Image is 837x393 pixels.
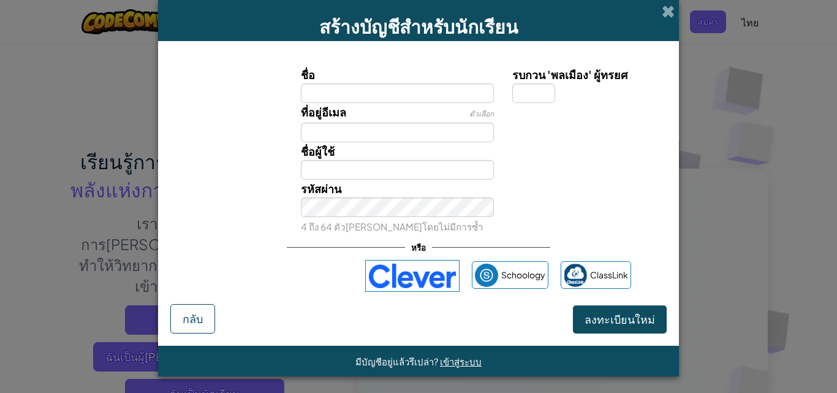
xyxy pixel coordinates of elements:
[475,264,498,287] img: schoology.png
[512,67,627,82] span: รบกวน 'พลเมือง' ผู้ทรยศ
[590,266,628,284] span: ClassLink
[355,356,440,367] span: มีบัญชีอยู่แล้วรึเปล่า?
[365,260,460,292] img: clever-logo-blue.png
[564,264,587,287] img: classlink-logo-small.png
[301,105,346,119] span: ที่อยู่อีเมล
[301,67,315,82] span: ชื่อ
[183,311,203,326] span: กลับ
[301,181,341,196] span: รหัสผ่าน
[585,312,655,326] span: ลงทะเบียนใหม่
[440,356,482,367] a: เข้าสู่ระบบ
[501,266,545,284] span: Schoology
[170,304,215,334] button: กลับ
[405,238,432,256] span: หรือ
[301,221,483,232] small: 4 ถึง 64 ตัว[PERSON_NAME]โดยไม่มีการซ้ำ
[200,262,359,289] iframe: ปุ่มลงชื่อเข้าใช้ด้วย Google
[319,15,518,38] span: สร้างบัญชีสำหรับนักเรียน
[469,109,494,118] span: ตัวเลือก
[301,144,335,158] span: ชื่อผู้ใช้
[573,305,667,334] button: ลงทะเบียนใหม่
